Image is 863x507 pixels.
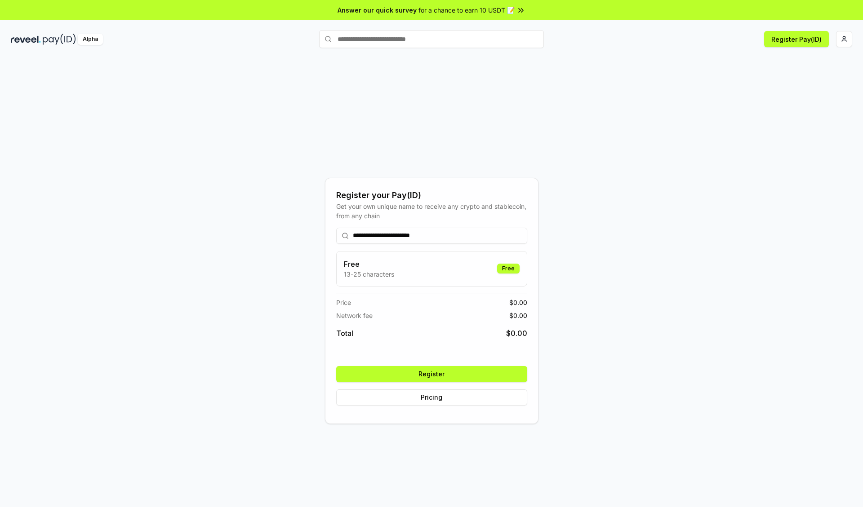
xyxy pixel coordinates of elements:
[336,298,351,307] span: Price
[506,328,527,339] span: $ 0.00
[336,366,527,382] button: Register
[43,34,76,45] img: pay_id
[497,264,520,273] div: Free
[336,311,373,320] span: Network fee
[336,189,527,202] div: Register your Pay(ID)
[764,31,829,47] button: Register Pay(ID)
[78,34,103,45] div: Alpha
[418,5,515,15] span: for a chance to earn 10 USDT 📝
[509,298,527,307] span: $ 0.00
[336,202,527,220] div: Get your own unique name to receive any crypto and stablecoin, from any chain
[11,34,41,45] img: reveel_dark
[338,5,417,15] span: Answer our quick survey
[336,328,353,339] span: Total
[344,269,394,279] p: 13-25 characters
[344,259,394,269] h3: Free
[336,389,527,406] button: Pricing
[509,311,527,320] span: $ 0.00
